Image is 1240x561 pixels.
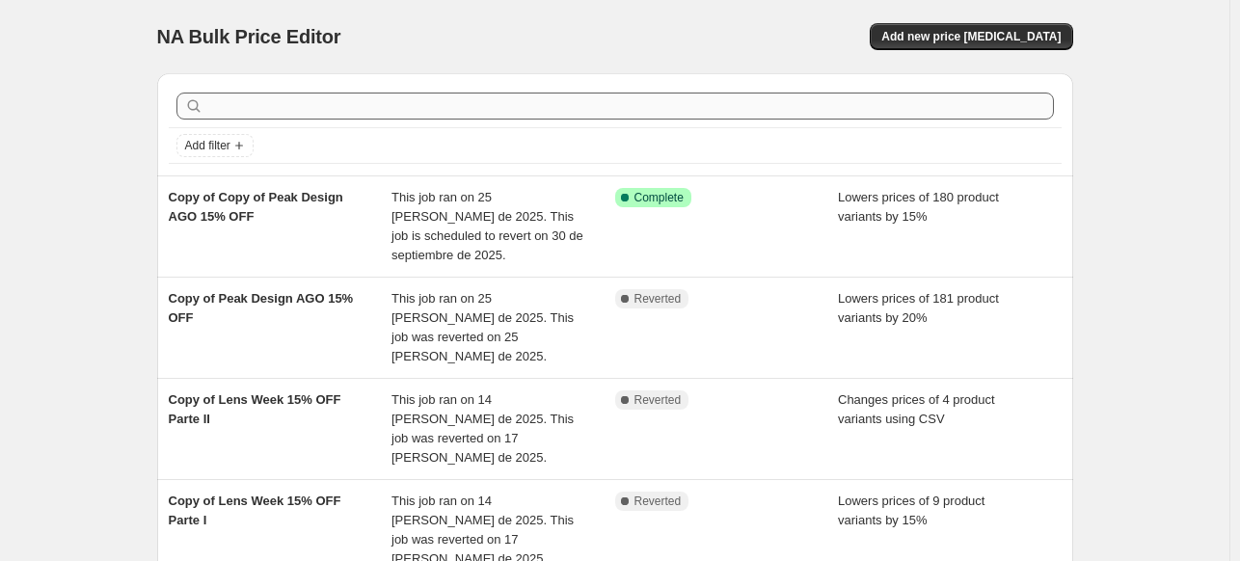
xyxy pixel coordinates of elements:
[391,291,574,363] span: This job ran on 25 [PERSON_NAME] de 2025. This job was reverted on 25 [PERSON_NAME] de 2025.
[169,291,354,325] span: Copy of Peak Design AGO 15% OFF
[157,26,341,47] span: NA Bulk Price Editor
[838,494,984,527] span: Lowers prices of 9 product variants by 15%
[169,392,341,426] span: Copy of Lens Week 15% OFF Parte II
[838,291,999,325] span: Lowers prices of 181 product variants by 20%
[391,190,583,262] span: This job ran on 25 [PERSON_NAME] de 2025. This job is scheduled to revert on 30 de septiembre de ...
[881,29,1061,44] span: Add new price [MEDICAL_DATA]
[169,190,343,224] span: Copy of Copy of Peak Design AGO 15% OFF
[870,23,1072,50] button: Add new price [MEDICAL_DATA]
[176,134,254,157] button: Add filter
[391,392,574,465] span: This job ran on 14 [PERSON_NAME] de 2025. This job was reverted on 17 [PERSON_NAME] de 2025.
[634,291,682,307] span: Reverted
[838,190,999,224] span: Lowers prices of 180 product variants by 15%
[634,190,684,205] span: Complete
[634,494,682,509] span: Reverted
[634,392,682,408] span: Reverted
[185,138,230,153] span: Add filter
[169,494,341,527] span: Copy of Lens Week 15% OFF Parte I
[838,392,995,426] span: Changes prices of 4 product variants using CSV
